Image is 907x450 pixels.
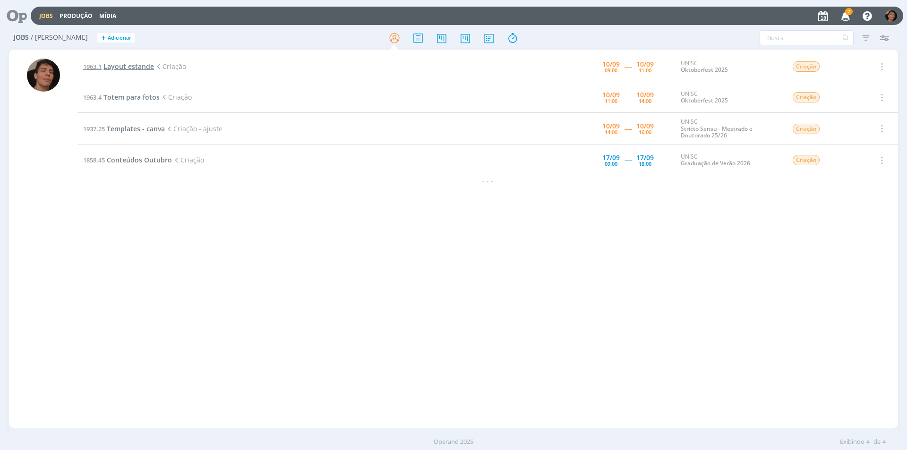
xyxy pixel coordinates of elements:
span: 4 [882,437,886,447]
a: 1963.4Totem para fotos [83,93,160,102]
span: ----- [625,93,632,102]
span: de [873,437,881,447]
a: 1937.25Templates - canva [83,124,165,133]
span: 4 [866,437,870,447]
span: Criação [160,93,192,102]
span: Jobs [14,34,29,42]
div: 14:00 [639,98,651,103]
span: Criação [172,155,204,164]
a: Stricto Sensu - Mestrado e Doutorado 25/26 [681,125,753,139]
span: Criação [154,62,186,71]
a: 1858.45Conteúdos Outubro [83,155,172,164]
img: P [885,10,897,22]
div: 11:00 [605,98,617,103]
span: 1963.4 [83,93,102,102]
span: ----- [625,155,632,164]
span: Layout estande [103,62,154,71]
div: UNISC [681,119,778,139]
button: Jobs [36,12,56,20]
div: 17/09 [602,154,620,161]
div: 17/09 [636,154,654,161]
a: Jobs [39,12,53,20]
div: 10/09 [636,61,654,68]
img: P [27,59,60,92]
button: P [885,8,898,24]
div: 10/09 [602,92,620,98]
span: Adicionar [108,35,131,41]
span: Criação - ajuste [165,124,222,133]
input: Busca [760,30,854,45]
span: / [PERSON_NAME] [31,34,88,42]
a: Oktoberfest 2025 [681,66,728,74]
span: + [101,33,106,43]
div: 18:00 [639,161,651,166]
a: 1963.1Layout estande [83,62,154,71]
button: 7 [835,8,855,25]
span: Criação [793,92,820,102]
a: Mídia [99,12,116,20]
div: UNISC [681,91,778,104]
a: Graduação de Verão 2026 [681,159,750,167]
div: 11:00 [639,68,651,73]
span: Totem para fotos [103,93,160,102]
button: Produção [57,12,95,20]
button: Mídia [96,12,119,20]
span: ----- [625,124,632,133]
div: 10/09 [636,123,654,129]
div: UNISC [681,153,778,167]
div: 14:00 [605,129,617,135]
span: 1937.25 [83,125,105,133]
div: UNISC [681,60,778,74]
span: Exibindo [840,437,864,447]
span: 1858.45 [83,156,105,164]
div: 10/09 [602,123,620,129]
div: - - - [77,176,898,186]
span: 7 [845,8,853,15]
button: +Adicionar [97,33,135,43]
div: 09:00 [605,161,617,166]
a: Produção [60,12,93,20]
span: Templates - canva [107,124,165,133]
span: Criação [793,61,820,72]
span: Criação [793,155,820,165]
span: Criação [793,124,820,134]
a: Oktoberfest 2025 [681,96,728,104]
span: 1963.1 [83,62,102,71]
div: 10/09 [636,92,654,98]
span: ----- [625,62,632,71]
span: Conteúdos Outubro [107,155,172,164]
div: 09:00 [605,68,617,73]
div: 16:00 [639,129,651,135]
div: 10/09 [602,61,620,68]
